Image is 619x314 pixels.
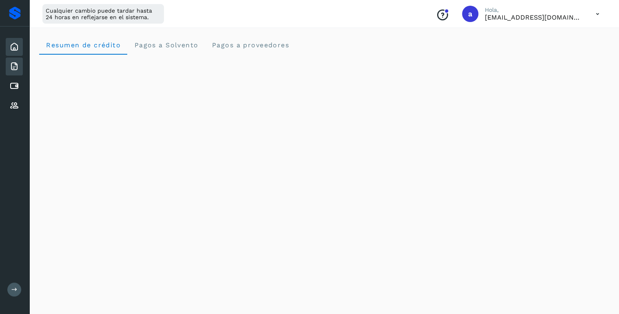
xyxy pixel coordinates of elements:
[485,7,583,13] p: Hola,
[485,13,583,21] p: antoniovillagomezmtz@gmail.com
[6,38,23,56] div: Inicio
[211,41,289,49] span: Pagos a proveedores
[6,97,23,115] div: Proveedores
[134,41,198,49] span: Pagos a Solvento
[42,4,164,24] div: Cualquier cambio puede tardar hasta 24 horas en reflejarse en el sistema.
[46,41,121,49] span: Resumen de crédito
[6,57,23,75] div: Facturas
[6,77,23,95] div: Cuentas por pagar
